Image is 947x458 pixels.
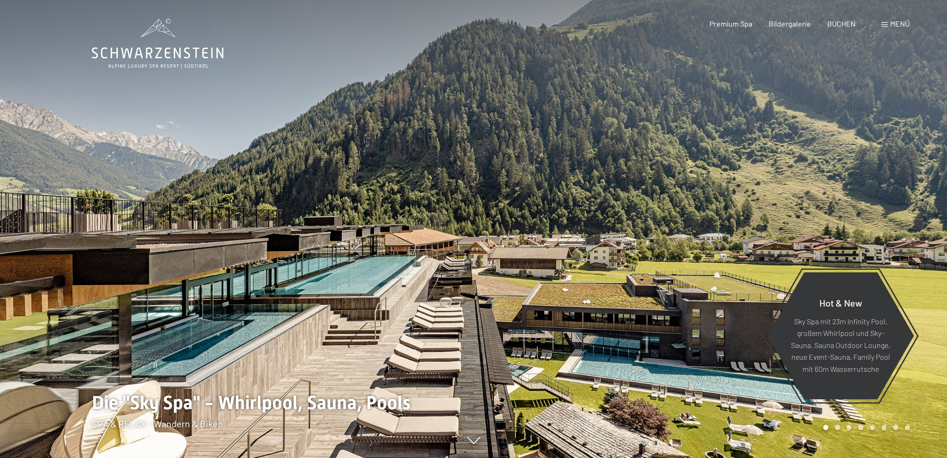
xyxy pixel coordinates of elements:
span: Hot & New [819,297,862,308]
a: Bildergalerie [769,19,811,28]
div: Carousel Page 2 [835,425,840,430]
div: Carousel Page 3 [846,425,852,430]
div: Carousel Page 7 [893,425,898,430]
a: Hot & New Sky Spa mit 23m Infinity Pool, großem Whirlpool und Sky-Sauna, Sauna Outdoor Lounge, ne... [767,272,914,400]
div: Carousel Page 1 (Current Slide) [823,425,828,430]
p: Sky Spa mit 23m Infinity Pool, großem Whirlpool und Sky-Sauna, Sauna Outdoor Lounge, neue Event-S... [790,315,891,375]
div: Carousel Page 4 [858,425,863,430]
div: Carousel Page 8 [905,425,910,430]
span: Menü [890,19,910,28]
div: Carousel Pagination [820,425,910,430]
a: Premium Spa [709,19,752,28]
a: BUCHEN [827,19,856,28]
div: Carousel Page 5 [870,425,875,430]
div: Carousel Page 6 [881,425,886,430]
